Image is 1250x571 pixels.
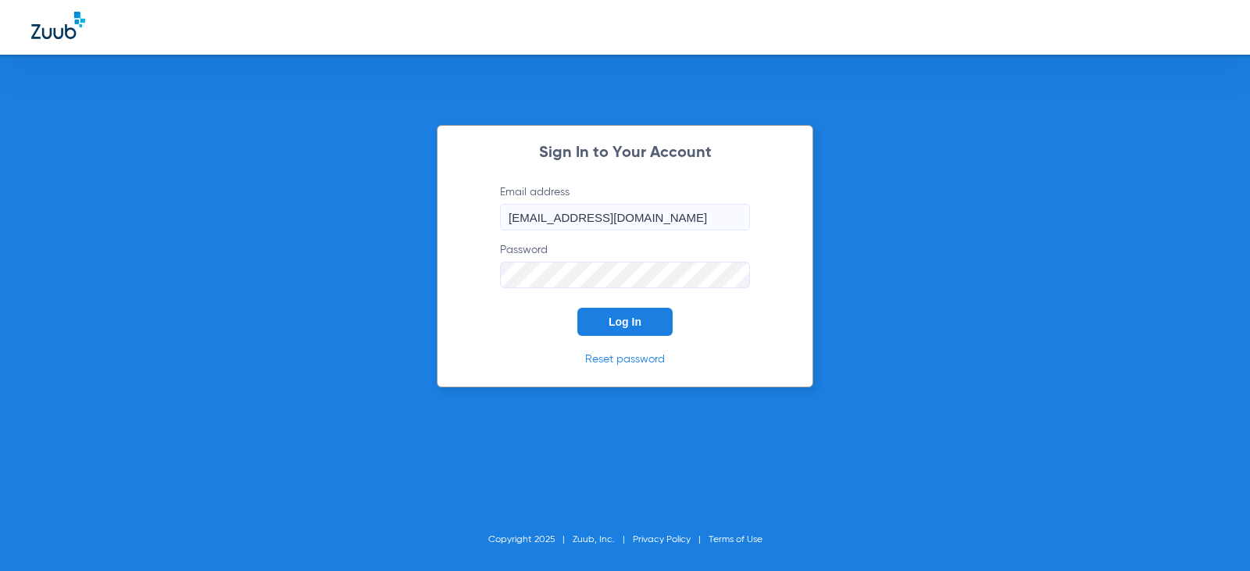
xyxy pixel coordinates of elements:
[500,184,750,230] label: Email address
[633,535,691,544] a: Privacy Policy
[709,535,762,544] a: Terms of Use
[500,204,750,230] input: Email address
[488,532,573,548] li: Copyright 2025
[585,354,665,365] a: Reset password
[500,262,750,288] input: Password
[31,12,85,39] img: Zuub Logo
[577,308,673,336] button: Log In
[609,316,641,328] span: Log In
[573,532,633,548] li: Zuub, Inc.
[477,145,773,161] h2: Sign In to Your Account
[500,242,750,288] label: Password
